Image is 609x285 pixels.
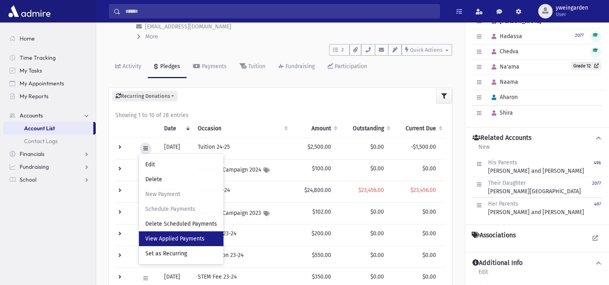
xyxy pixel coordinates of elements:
[193,137,291,159] td: Tuition 24-25
[321,56,374,78] a: Participation
[3,77,96,90] a: My Appointments
[3,51,96,64] a: Time Tracking
[370,165,384,172] span: $0.00
[488,158,584,175] div: [PERSON_NAME] and [PERSON_NAME]
[3,160,96,173] a: Fundraising
[472,231,516,239] h4: Associations
[594,158,601,175] a: 496
[145,23,231,30] span: [EMAIL_ADDRESS][DOMAIN_NAME]
[488,200,584,216] div: [PERSON_NAME] and [PERSON_NAME]
[422,273,436,280] span: $0.00
[472,134,603,142] button: Related Accounts
[247,63,265,70] div: Tuition
[159,119,193,138] th: Date: activate to sort column ascending
[291,137,341,159] td: $2,500.00
[594,202,601,207] small: 497
[488,79,518,85] span: Naama
[3,90,96,103] a: My Reports
[291,202,341,224] td: $102.00
[358,187,384,194] span: $23,456.00
[472,259,603,267] button: Additional Info
[291,224,341,246] td: $200.00
[370,208,384,215] span: $0.00
[472,259,523,267] h4: Additional Info
[556,5,588,11] span: yweingarden
[109,56,148,78] a: Activity
[139,172,223,187] a: Delete
[488,109,513,116] span: Shira
[159,137,193,159] td: [DATE]
[291,159,341,181] td: $100.00
[488,179,581,196] div: [PERSON_NAME][GEOGRAPHIC_DATA]
[422,208,436,215] span: $0.00
[341,119,394,138] th: Outstanding: activate to sort column ascending
[272,56,321,78] a: Fundraising
[370,230,384,237] span: $0.00
[200,63,227,70] div: Payments
[402,44,452,56] button: Quick Actions
[488,63,519,70] span: Na'ama
[145,250,187,257] span: Set as Recurring
[422,252,436,259] span: $0.00
[20,54,56,61] span: Time Tracking
[422,230,436,237] span: $0.00
[20,80,64,87] span: My Appointments
[3,173,96,186] a: School
[488,159,517,166] span: His Parents
[148,56,187,78] a: Pledges
[571,62,601,70] a: Grade 12
[411,144,436,150] span: -$1,500.00
[333,63,367,70] div: Participation
[370,273,384,280] span: $0.00
[410,187,436,194] span: $23,456.00
[20,176,36,183] span: School
[575,32,584,38] a: 2077
[370,252,384,259] span: $0.00
[594,160,601,166] small: 496
[159,63,180,70] div: Pledges
[488,180,526,186] span: Their Daughter
[139,216,223,231] a: Delete Scheduled Payments
[24,125,55,132] span: Account List
[193,246,291,267] td: Registration 23-24
[556,11,588,18] span: User
[112,91,177,101] button: Recurring Donations
[145,235,205,242] span: View Applied Payments
[193,224,291,246] td: Book Fee 23-24
[410,47,442,53] span: Quick Actions
[20,150,44,158] span: Financials
[329,44,350,56] button: 2
[3,122,93,135] a: Account List
[592,181,601,186] small: 2077
[488,33,522,40] span: Hadassa
[472,134,531,142] h4: Related Accounts
[193,181,291,202] td: Tuition 23-24
[187,56,233,78] a: Payments
[193,202,291,224] td: Matching Campaign 2023
[575,33,584,38] small: 2077
[139,231,223,246] a: View Applied Payments
[145,33,158,40] span: More
[139,246,223,261] a: Set as Recurring
[20,35,35,42] span: Home
[594,200,601,216] a: 497
[291,181,341,202] td: $24,800.00
[20,93,48,100] span: My Reports
[592,179,601,196] a: 2077
[291,246,341,267] td: $550.00
[394,119,446,138] th: Current Due: activate to sort column ascending
[20,67,42,74] span: My Tasks
[3,64,96,77] a: My Tasks
[121,63,141,70] div: Activity
[20,112,43,119] span: Accounts
[3,148,96,160] a: Financials
[284,63,315,70] div: Fundraising
[422,165,436,172] span: $0.00
[145,176,162,183] span: Delete
[20,163,49,170] span: Fundraising
[478,267,488,282] a: Edit
[6,3,52,19] img: AdmirePro
[478,142,490,157] a: New
[370,144,384,150] span: $0.00
[233,56,272,78] a: Tuition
